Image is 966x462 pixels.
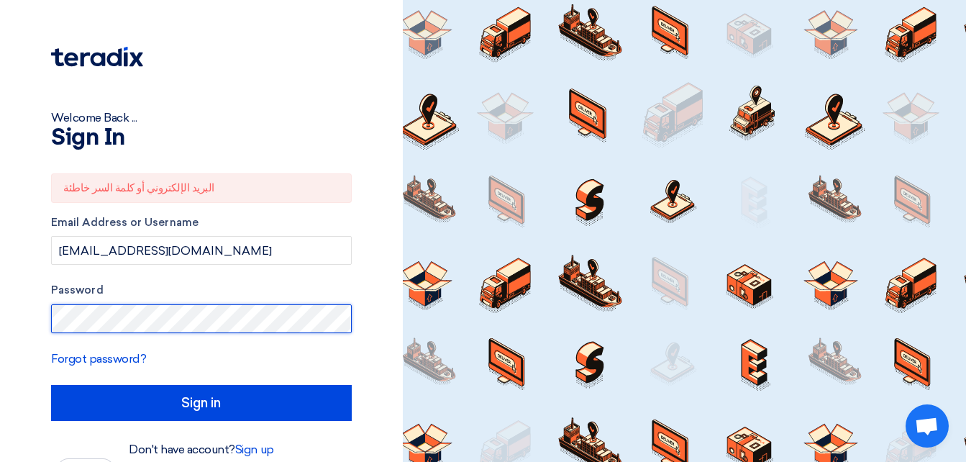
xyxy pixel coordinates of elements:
[51,173,352,203] div: البريد الإلكتروني أو كلمة السر خاطئة
[51,109,352,127] div: Welcome Back ...
[906,404,949,448] div: Open chat
[235,443,274,456] a: Sign up
[51,282,352,299] label: Password
[51,127,352,150] h1: Sign In
[51,441,352,458] div: Don't have account?
[51,236,352,265] input: Enter your business email or username
[51,385,352,421] input: Sign in
[51,352,146,366] a: Forgot password?
[51,214,352,231] label: Email Address or Username
[51,47,143,67] img: Teradix logo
